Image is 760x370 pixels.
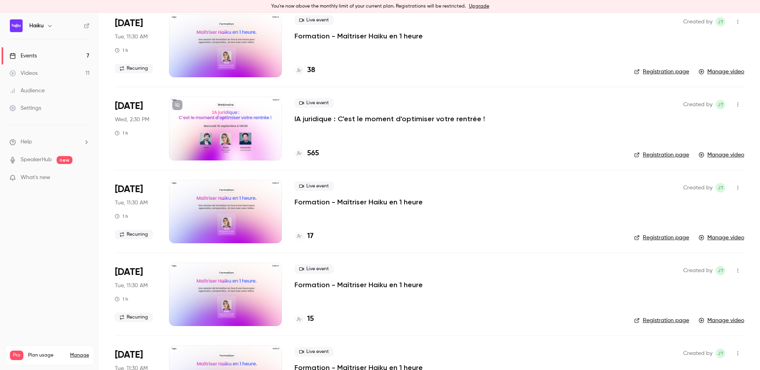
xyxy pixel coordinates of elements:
[115,199,148,207] span: Tue, 11:30 AM
[294,31,423,41] a: Formation - Maîtriser Haiku en 1 heure
[683,100,712,109] span: Created by
[307,231,313,242] h4: 17
[634,151,689,159] a: Registration page
[115,47,128,53] div: 1 h
[115,97,156,160] div: Sep 10 Wed, 2:30 PM (Europe/Paris)
[294,231,313,242] a: 17
[294,347,334,357] span: Live event
[80,174,89,181] iframe: Noticeable Trigger
[115,183,143,196] span: [DATE]
[716,100,725,109] span: jean Touzet
[115,213,128,219] div: 1 h
[307,314,314,324] h4: 15
[294,280,423,290] a: Formation - Maîtriser Haiku en 1 heure
[683,349,712,358] span: Created by
[21,174,50,182] span: What's new
[115,296,128,302] div: 1 h
[294,114,485,124] a: IA juridique : C'est le moment d'optimiser votre rentrée !
[294,264,334,274] span: Live event
[716,183,725,193] span: jean Touzet
[294,314,314,324] a: 15
[9,52,37,60] div: Events
[9,138,89,146] li: help-dropdown-opener
[9,87,45,95] div: Audience
[294,197,423,207] a: Formation - Maîtriser Haiku en 1 heure
[683,183,712,193] span: Created by
[21,156,52,164] a: SpeakerHub
[294,15,334,25] span: Live event
[9,104,41,112] div: Settings
[699,151,744,159] a: Manage video
[307,65,315,76] h4: 38
[716,17,725,27] span: jean Touzet
[21,138,32,146] span: Help
[718,183,724,193] span: jT
[28,352,65,359] span: Plan usage
[115,266,143,278] span: [DATE]
[115,230,153,239] span: Recurring
[29,22,44,30] h6: Haiku
[634,234,689,242] a: Registration page
[115,116,149,124] span: Wed, 2:30 PM
[115,64,153,73] span: Recurring
[699,234,744,242] a: Manage video
[115,14,156,77] div: Sep 16 Tue, 11:30 AM (Europe/Paris)
[294,181,334,191] span: Live event
[716,266,725,275] span: jean Touzet
[683,17,712,27] span: Created by
[718,266,724,275] span: jT
[115,33,148,41] span: Tue, 11:30 AM
[294,98,334,108] span: Live event
[115,130,128,136] div: 1 h
[294,148,319,159] a: 565
[716,349,725,358] span: jean Touzet
[115,313,153,322] span: Recurring
[307,148,319,159] h4: 565
[718,349,724,358] span: jT
[115,263,156,326] div: Sep 2 Tue, 11:30 AM (Europe/Paris)
[115,100,143,113] span: [DATE]
[699,317,744,324] a: Manage video
[634,317,689,324] a: Registration page
[115,282,148,290] span: Tue, 11:30 AM
[294,65,315,76] a: 38
[718,100,724,109] span: jT
[115,180,156,243] div: Sep 9 Tue, 11:30 AM (Europe/Paris)
[9,69,38,77] div: Videos
[70,352,89,359] a: Manage
[115,349,143,361] span: [DATE]
[10,351,23,360] span: Pro
[699,68,744,76] a: Manage video
[10,19,23,32] img: Haiku
[57,156,72,164] span: new
[469,3,489,10] a: Upgrade
[115,17,143,30] span: [DATE]
[683,266,712,275] span: Created by
[634,68,689,76] a: Registration page
[718,17,724,27] span: jT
